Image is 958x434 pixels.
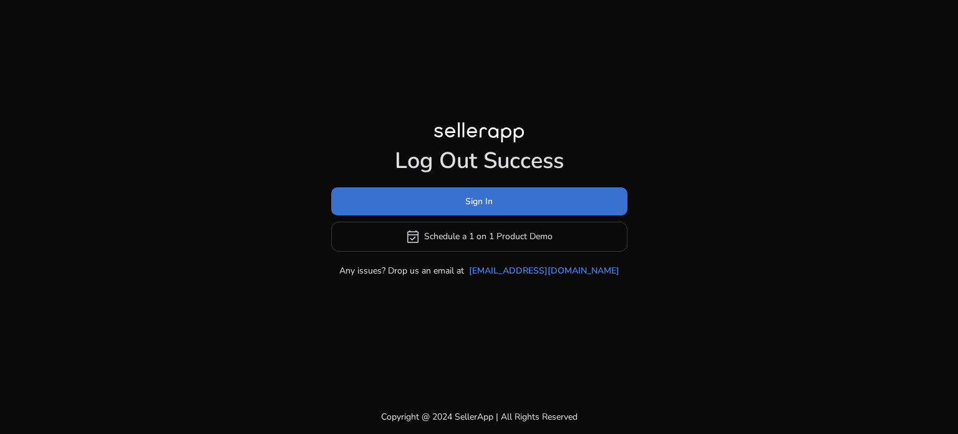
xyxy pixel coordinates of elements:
button: Sign In [331,187,627,215]
p: Any issues? Drop us an email at [339,264,464,277]
span: Sign In [465,195,493,208]
span: event_available [405,229,420,244]
h1: Log Out Success [331,147,627,174]
button: event_availableSchedule a 1 on 1 Product Demo [331,222,627,252]
a: [EMAIL_ADDRESS][DOMAIN_NAME] [469,264,619,277]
